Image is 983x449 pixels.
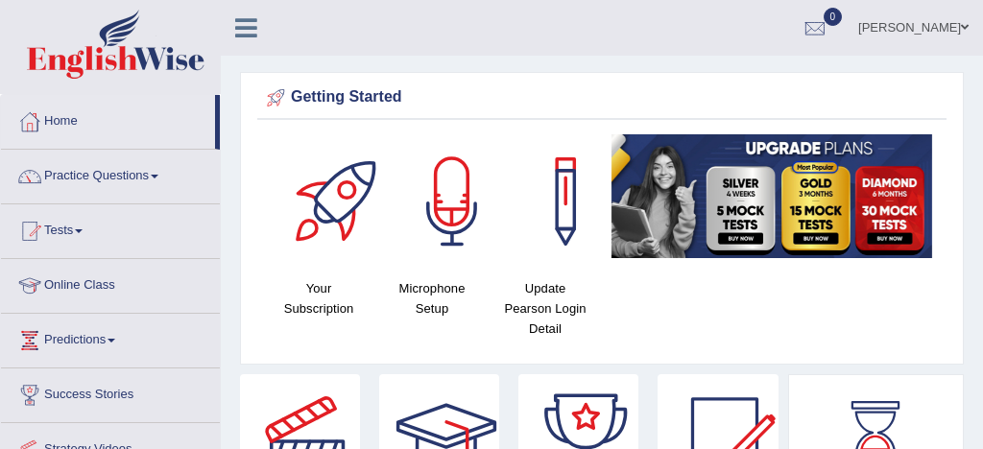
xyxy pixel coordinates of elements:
a: Home [1,95,215,143]
h4: Microphone Setup [385,278,479,319]
a: Predictions [1,314,220,362]
span: 0 [824,8,843,26]
div: Getting Started [262,83,942,112]
a: Practice Questions [1,150,220,198]
h4: Update Pearson Login Detail [498,278,592,339]
h4: Your Subscription [272,278,366,319]
a: Online Class [1,259,220,307]
img: small5.jpg [611,134,932,258]
a: Success Stories [1,368,220,416]
a: Tests [1,204,220,252]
